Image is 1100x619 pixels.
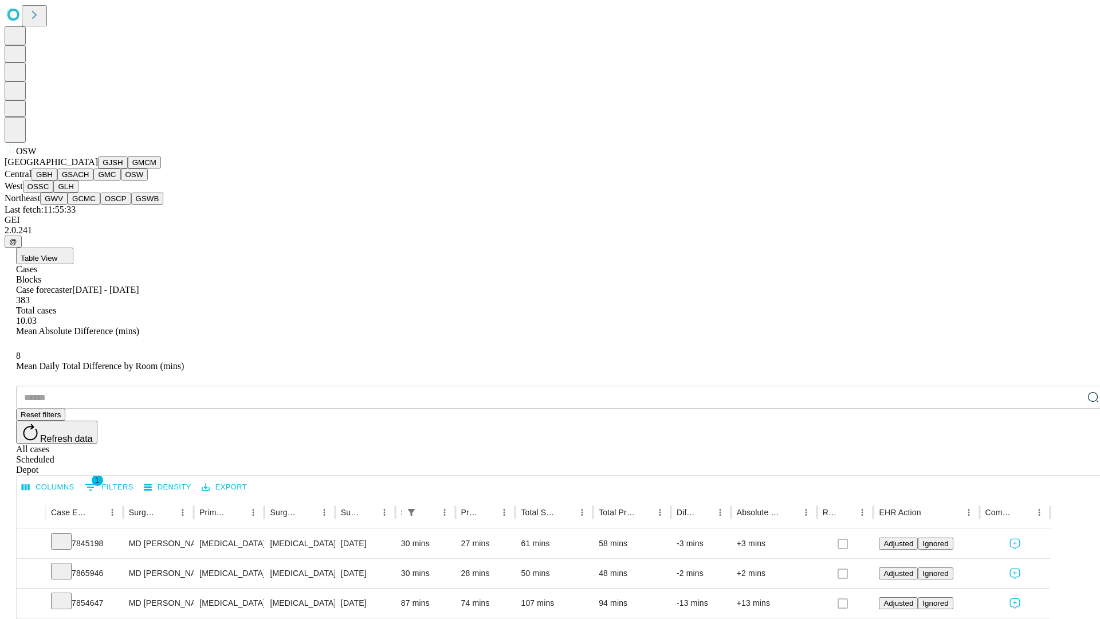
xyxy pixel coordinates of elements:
div: 61 mins [521,529,587,558]
span: Mean Daily Total Difference by Room (mins) [16,361,184,371]
button: Menu [316,504,332,520]
button: Sort [1015,504,1031,520]
button: Menu [104,504,120,520]
div: +3 mins [737,529,811,558]
button: GSACH [57,169,93,181]
div: Surgeon Name [129,508,158,517]
button: Menu [376,504,392,520]
button: Sort [782,504,798,520]
button: Menu [854,504,870,520]
div: Absolute Difference [737,508,781,517]
div: Primary Service [199,508,228,517]
div: Total Scheduled Duration [521,508,557,517]
button: Sort [360,504,376,520]
div: 7854647 [51,589,117,618]
span: [GEOGRAPHIC_DATA] [5,157,98,167]
div: Difference [677,508,695,517]
div: MD [PERSON_NAME] [129,529,188,558]
span: 383 [16,295,30,305]
button: Menu [798,504,814,520]
button: GBH [32,169,57,181]
div: 48 mins [599,559,665,588]
span: 8 [16,351,21,361]
div: -2 mins [677,559,725,588]
div: MD [PERSON_NAME] [129,559,188,588]
span: 10.03 [16,316,37,326]
span: Adjusted [883,569,913,578]
button: Adjusted [879,567,918,579]
div: [DATE] [341,589,390,618]
div: [MEDICAL_DATA] [199,589,258,618]
button: Sort [88,504,104,520]
button: Ignored [918,567,953,579]
div: +2 mins [737,559,811,588]
span: Ignored [922,539,948,548]
div: 30 mins [401,559,450,588]
span: Adjusted [883,539,913,548]
button: Sort [922,504,938,520]
button: Sort [159,504,175,520]
button: Export [199,479,250,496]
div: [DATE] [341,559,390,588]
button: Sort [838,504,854,520]
div: [DATE] [341,529,390,558]
div: MD [PERSON_NAME] [129,589,188,618]
div: Case Epic Id [51,508,87,517]
div: GEI [5,215,1095,225]
button: Menu [245,504,261,520]
span: Case forecaster [16,285,72,295]
div: [MEDICAL_DATA] METACARPOPHALANGEAL [270,589,329,618]
div: +13 mins [737,589,811,618]
span: Ignored [922,569,948,578]
span: @ [9,237,17,246]
button: Sort [558,504,574,520]
button: @ [5,236,22,248]
span: 1 [92,475,103,486]
button: Expand [22,594,40,614]
button: OSCP [100,193,131,205]
span: Adjusted [883,599,913,608]
div: 7845198 [51,529,117,558]
button: Reset filters [16,409,65,421]
div: Scheduled In Room Duration [401,508,402,517]
span: West [5,181,23,191]
button: Density [141,479,194,496]
button: Menu [496,504,512,520]
div: Comments [985,508,1014,517]
span: Ignored [922,599,948,608]
button: GMC [93,169,120,181]
button: Menu [175,504,191,520]
div: 2.0.241 [5,225,1095,236]
button: Show filters [82,478,136,496]
button: Menu [961,504,977,520]
button: Sort [696,504,712,520]
div: Surgery Name [270,508,298,517]
button: Menu [574,504,590,520]
div: 94 mins [599,589,665,618]
div: [MEDICAL_DATA] [199,559,258,588]
button: Sort [636,504,652,520]
button: Ignored [918,538,953,550]
div: [MEDICAL_DATA] RELEASE [270,559,329,588]
div: Predicted In Room Duration [461,508,480,517]
div: Total Predicted Duration [599,508,635,517]
button: GCMC [68,193,100,205]
div: 87 mins [401,589,450,618]
div: 50 mins [521,559,587,588]
span: Total cases [16,305,56,315]
span: Central [5,169,32,179]
div: -3 mins [677,529,725,558]
button: Menu [652,504,668,520]
span: Mean Absolute Difference (mins) [16,326,139,336]
span: [DATE] - [DATE] [72,285,139,295]
span: Table View [21,254,57,263]
div: 58 mins [599,529,665,558]
button: Show filters [403,504,419,520]
span: Reset filters [21,410,61,419]
button: Ignored [918,597,953,609]
div: 30 mins [401,529,450,558]
button: Select columns [19,479,77,496]
button: GSWB [131,193,164,205]
div: [MEDICAL_DATA] RELEASE [270,529,329,558]
div: 1 active filter [403,504,419,520]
